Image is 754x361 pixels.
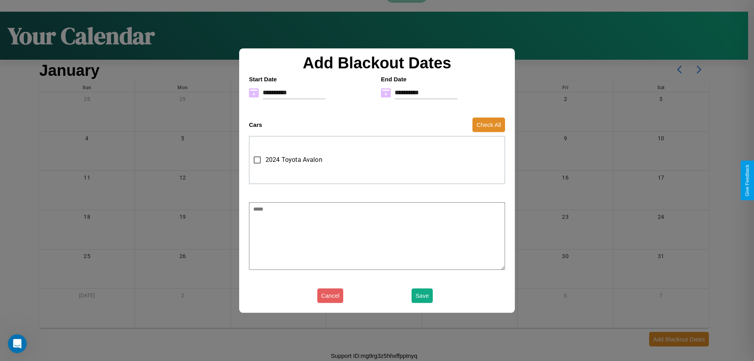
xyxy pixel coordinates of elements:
h4: End Date [381,76,505,82]
button: Save [412,288,433,303]
iframe: Intercom live chat [8,334,27,353]
h2: Add Blackout Dates [245,54,509,72]
span: 2024 Toyota Avalon [265,155,322,165]
h4: Cars [249,121,262,128]
h4: Start Date [249,76,373,82]
div: Give Feedback [745,165,750,196]
button: Cancel [317,288,344,303]
button: Check All [472,117,505,132]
